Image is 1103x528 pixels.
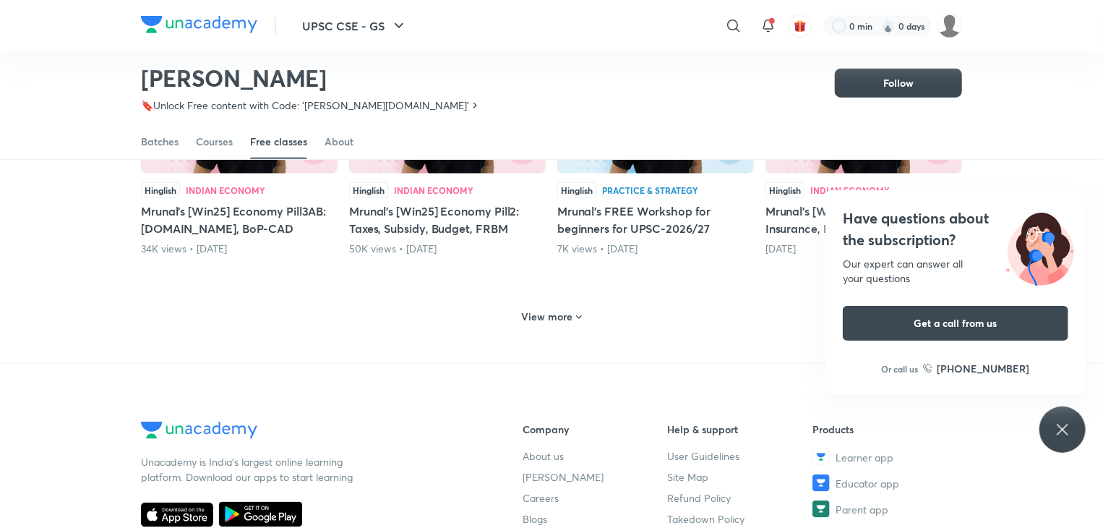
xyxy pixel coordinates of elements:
img: ttu_illustration_new.svg [995,208,1086,286]
a: About [325,124,353,159]
div: Indian Economy [394,186,473,195]
a: Parent app [812,501,958,518]
img: Disha Chopra [937,14,962,38]
div: 50K views • 6 months ago [349,242,546,256]
div: Hinglish [141,182,180,198]
div: Hinglish [557,182,596,198]
div: Indian Economy [810,186,890,195]
p: Or call us [882,362,919,375]
h6: Help & support [668,422,813,437]
h5: Mrunal’s [Win25] Economy Pill2: Taxes, Subsidy, Budget, FRBM [349,203,546,237]
img: Company Logo [141,16,257,33]
div: Practice & Strategy [602,186,698,195]
h5: Mrunal’s [Win25] Economy Pill3AB: [DOMAIN_NAME], BoP-CAD [141,203,338,237]
div: 6 months ago [765,242,962,256]
a: Site Map [668,469,813,485]
a: Batches [141,124,179,159]
img: streak [881,19,896,33]
a: Refund Policy [668,490,813,506]
button: Follow [835,69,962,98]
a: About us [523,448,668,464]
h5: Mrunal’s FREE Workshop for beginners for UPSC-2026/27 [557,203,754,237]
a: Free classes [250,124,307,159]
div: Free classes [250,135,307,149]
h2: [PERSON_NAME] [141,64,481,93]
a: Blogs [523,511,668,527]
a: Courses [196,124,233,159]
img: Parent app [812,501,830,518]
p: 🔖Unlock Free content with Code: '[PERSON_NAME][DOMAIN_NAME]' [141,98,469,113]
h6: Company [523,422,668,437]
a: Educator app [812,474,958,492]
h6: Products [812,422,958,437]
span: Educator app [836,476,899,491]
a: Careers [523,490,668,506]
a: User Guidelines [668,448,813,464]
div: 34K views • 5 months ago [141,242,338,256]
div: Hinglish [349,182,388,198]
h6: [PHONE_NUMBER] [937,361,1030,376]
a: [PHONE_NUMBER] [923,361,1030,376]
div: Courses [196,135,233,149]
button: UPSC CSE - GS [293,12,416,41]
a: Company Logo [141,16,257,37]
span: Follow [883,76,914,90]
h5: Mrunal’s [Win25] Economy PillD: Insurance, Pension&Inclusion [765,203,962,237]
div: Our expert can answer all your questions [843,257,1068,286]
div: 7K views • 6 months ago [557,242,754,256]
button: Get a call from us [843,306,1068,341]
div: About [325,135,353,149]
img: Educator app [812,474,830,492]
span: Parent app [836,502,888,517]
div: Indian Economy [186,186,265,195]
a: Learner app [812,448,958,466]
img: Learner app [812,448,830,466]
div: Hinglish [765,182,804,198]
span: Careers [523,490,559,506]
a: Company Logo [141,422,476,443]
img: Company Logo [141,422,257,439]
div: Batches [141,135,179,149]
a: Takedown Policy [668,511,813,527]
p: Unacademy is India’s largest online learning platform. Download our apps to start learning [141,454,358,485]
img: avatar [794,20,807,33]
span: Learner app [836,450,893,465]
h6: View more [522,310,573,324]
button: avatar [789,14,812,38]
h4: Have questions about the subscription? [843,208,1068,251]
a: [PERSON_NAME] [523,469,668,485]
